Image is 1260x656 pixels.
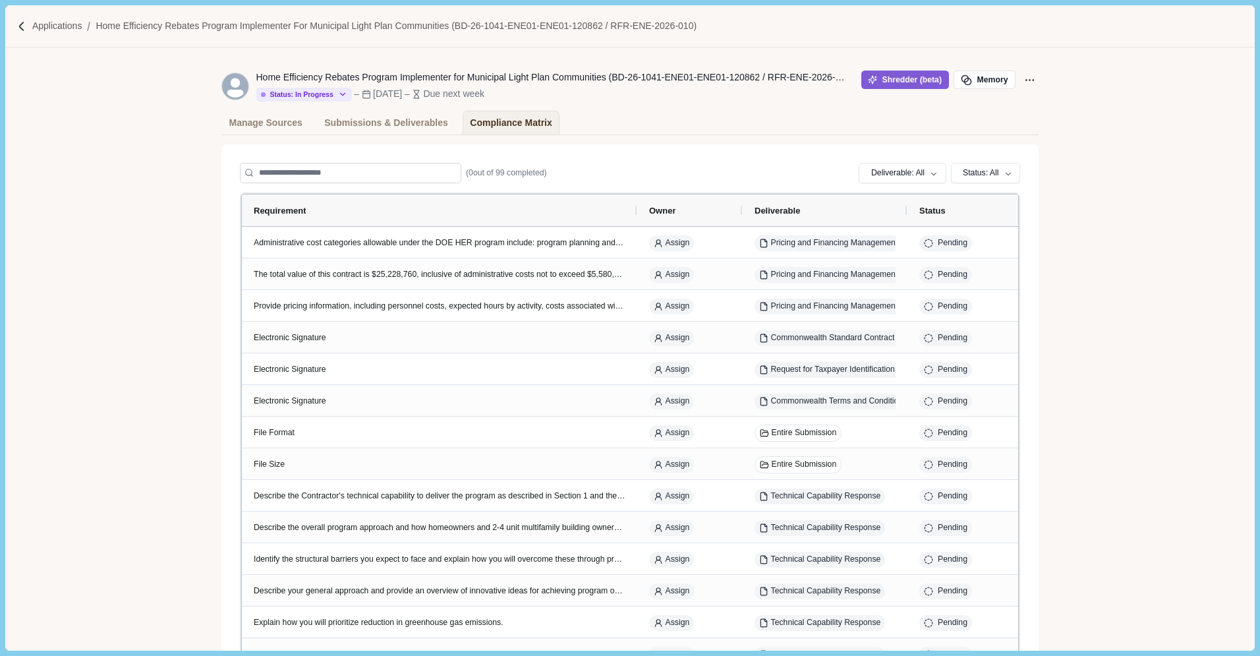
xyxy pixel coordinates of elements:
a: Applications [32,19,82,33]
button: Pending [919,362,972,378]
div: Provide pricing information, including personnel costs, expected hours by activity, costs associa... [254,301,625,313]
div: Due next week [423,87,484,101]
button: Assign [649,615,694,632]
div: Home Efficiency Rebates Program Implementer for Municipal Light Plan Communities (BD-26-1041-ENE0... [256,71,849,84]
span: Assign [666,332,690,344]
div: File Size [254,459,625,471]
div: – [405,87,410,101]
div: Pending [938,396,967,407]
button: Application Actions [1020,71,1039,89]
button: Assign [649,489,694,505]
button: Memory [954,71,1016,89]
div: [DATE] [373,87,402,101]
button: Assign [649,394,694,410]
div: The total value of this contract is $25,228,760, inclusive of administrative costs not to exceed ... [254,269,625,281]
button: Assign [649,330,694,347]
div: Electronic Signature [254,364,625,376]
div: Electronic Signature [254,332,625,344]
svg: avatar [222,73,248,100]
button: Assign [649,520,694,537]
button: Status: All [951,163,1020,184]
img: Forward slash icon [82,20,96,32]
div: Submissions & Deliverables [324,111,448,134]
button: Pending [919,520,972,537]
button: Assign [649,235,694,252]
span: Assign [666,459,690,471]
span: Assign [666,491,690,502]
div: Describe the Contractor's technical capability to deliver the program as described in Section 1 a... [254,491,625,502]
a: Manage Sources [221,111,310,134]
button: Pending [919,267,972,283]
span: Assign [666,585,690,597]
button: Technical Capability Response [755,552,885,568]
span: Assign [666,364,690,376]
div: File Format [254,427,625,439]
button: Assign [649,552,694,568]
span: Status [919,206,946,216]
button: Pending [919,299,972,315]
button: Pending [919,457,972,473]
button: Assign [649,267,694,283]
button: Entire Submission [755,425,842,442]
button: Entire Submission [755,456,842,474]
div: Compliance Matrix [470,111,552,134]
button: Assign [649,299,694,315]
div: Status: All [963,167,998,179]
div: Administrative cost categories allowable under the DOE HER program include: program planning and ... [254,237,625,249]
button: Pending [919,330,972,347]
div: Pending [938,585,967,597]
button: Deliverable: All [859,163,946,184]
img: Forward slash icon [16,20,28,32]
button: Pending [919,489,972,505]
span: Deliverable [755,206,800,216]
span: Assign [666,522,690,534]
div: Manage Sources [229,111,302,134]
div: Describe your general approach and provide an overview of innovative ideas for achieving program ... [254,585,625,597]
span: Requirement [254,206,306,216]
a: Home Efficiency Rebates Program Implementer for Municipal Light Plan Communities (BD-26-1041-ENE0... [96,19,697,33]
div: Describe the overall program approach and how homeowners and 2-4 unit multifamily building owners... [254,522,625,534]
div: Status: In Progress [261,90,333,99]
div: Pending [938,491,967,502]
button: Pending [919,615,972,632]
div: Pending [938,554,967,566]
button: Assign [649,457,694,473]
button: Shredder (beta) [861,71,949,89]
span: Assign [666,301,690,313]
button: Assign [649,362,694,378]
div: Pending [938,332,967,344]
span: ( 0 out of 99 completed) [466,167,547,179]
div: Pending [938,427,967,439]
button: Pending [919,552,972,568]
div: Pending [938,364,967,376]
span: Assign [666,427,690,439]
button: Request for Taxpayer Identification Number and Certification (Mass. Substitute W9 Form) [755,362,1094,378]
button: Technical Capability Response [755,583,885,600]
button: Pending [919,394,972,410]
div: Deliverable: All [871,167,925,179]
span: Owner [649,206,675,216]
div: – [354,87,359,101]
span: Assign [666,269,690,281]
div: Electronic Signature [254,396,625,407]
div: Identify the structural barriers you expect to face and explain how you will overcome these throu... [254,554,625,566]
div: Pending [938,301,967,313]
span: Assign [666,237,690,249]
button: Commonwealth Terms and Conditions [755,394,911,410]
button: Commonwealth Standard Contract Form [755,330,920,347]
span: Assign [666,396,690,407]
div: Explain how you will prioritize reduction in greenhouse gas emissions. [254,617,625,629]
button: Status: In Progress [256,88,352,102]
div: Pending [938,459,967,471]
button: Pending [919,235,972,252]
button: Assign [649,425,694,442]
div: Pending [938,617,967,629]
button: Pricing and Financing Management Response [755,299,941,315]
span: Assign [666,554,690,566]
button: Pricing and Financing Management Response [755,235,941,252]
div: Pending [938,269,967,281]
button: Pricing and Financing Management Response [755,267,941,283]
button: Technical Capability Response [755,615,885,632]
